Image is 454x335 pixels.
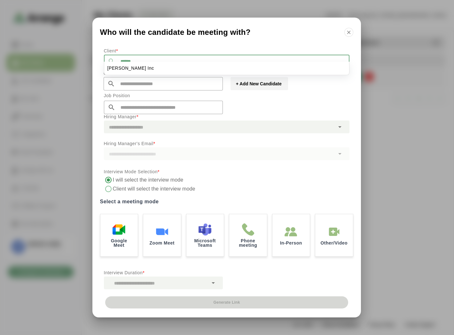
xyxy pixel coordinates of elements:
p: Microsoft Teams [192,238,219,247]
label: Select a meeting mode [100,197,353,206]
p: In-Person [280,241,302,245]
p: Phone meeting [234,238,262,247]
label: I will select the interview mode [113,175,184,184]
p: Candidate [104,69,223,77]
p: Other/Video [320,241,348,245]
img: Zoom Meet [156,225,168,238]
p: Interview Duration [104,269,223,277]
p: Hiring Manager's Email [104,140,349,147]
img: In-Person [285,225,297,238]
p: Zoom Meet [150,241,175,245]
button: + Add New Candidate [231,77,288,90]
span: + Add New Candidate [236,81,282,87]
label: Client will select the interview mode [113,184,197,193]
span: Who will the candidate be meeting with? [100,28,251,36]
p: Google Meet [106,238,133,247]
img: Microsoft Teams [199,223,211,236]
p: Client [104,47,349,55]
p: Hiring Manager [104,113,349,121]
img: Google Meet [113,223,125,236]
img: In-Person [328,225,340,238]
p: Interview Mode Selection [104,168,349,175]
span: [PERSON_NAME] Inc [107,65,154,72]
img: Phone meeting [242,223,254,236]
p: Job Position [104,92,223,99]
